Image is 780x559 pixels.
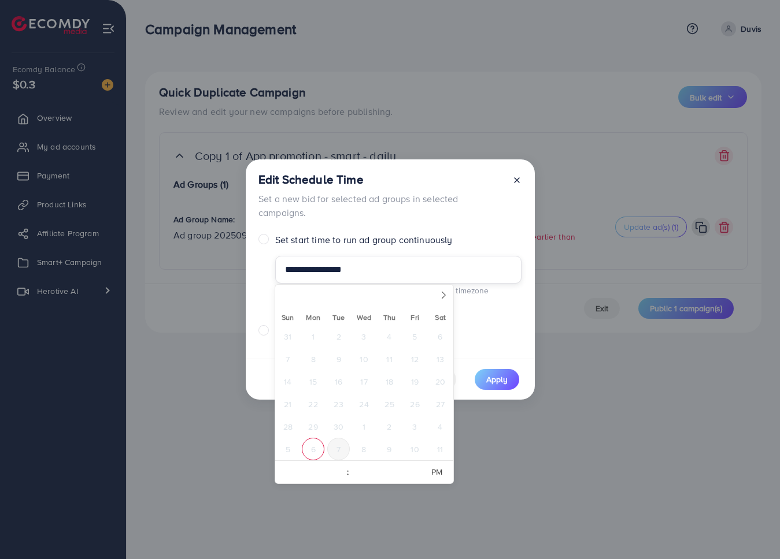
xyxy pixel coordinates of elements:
[352,314,377,321] span: Wed
[486,374,508,385] span: Apply
[378,348,401,370] span: September 11, 2025
[327,348,350,370] span: September 9, 2025
[275,314,301,321] span: Sun
[276,325,299,348] span: August 31, 2025
[275,256,522,284] input: Set start time to run ad group continuouslyAd delivery is based on your registered account timezo...
[301,314,326,321] span: Mon
[302,415,324,438] span: September 29, 2025
[302,438,324,460] span: October 6, 2025
[328,290,363,303] select: Month
[377,314,402,321] span: Thu
[302,370,324,393] span: September 15, 2025
[258,192,503,219] p: Set a new bid for selected ad groups in selected campaigns.
[429,348,452,370] span: September 13, 2025
[378,438,401,460] span: October 9, 2025
[276,415,299,438] span: September 28, 2025
[353,415,375,438] span: October 1, 2025
[404,393,426,415] span: September 26, 2025
[378,370,401,393] span: September 18, 2025
[353,393,375,415] span: September 24, 2025
[353,370,375,393] span: September 17, 2025
[327,393,350,415] span: September 23, 2025
[258,173,503,187] h4: Edit Schedule Time
[327,370,350,393] span: September 16, 2025
[276,348,299,370] span: September 7, 2025
[429,393,452,415] span: September 27, 2025
[364,290,400,301] input: Year
[327,325,350,348] span: September 2, 2025
[429,325,452,348] span: September 6, 2025
[353,348,375,370] span: September 10, 2025
[404,348,426,370] span: September 12, 2025
[378,325,401,348] span: September 4, 2025
[378,393,401,415] span: September 25, 2025
[353,438,375,460] span: October 8, 2025
[327,415,350,438] span: September 30, 2025
[346,460,350,483] span: :
[350,461,421,485] input: Minute
[429,438,452,460] span: October 11, 2025
[302,393,324,415] span: September 22, 2025
[404,370,426,393] span: September 19, 2025
[404,325,426,348] span: September 5, 2025
[326,314,352,321] span: Tue
[275,233,522,311] label: Set start time to run ad group continuously
[429,415,452,438] span: October 4, 2025
[421,460,453,483] span: Click to toggle
[327,438,350,460] span: October 7, 2025
[428,314,453,321] span: Sat
[275,461,346,485] input: Hour
[402,314,428,321] span: Fri
[276,393,299,415] span: September 21, 2025
[302,325,324,348] span: September 1, 2025
[731,507,771,550] iframe: Chat
[404,438,426,460] span: October 10, 2025
[475,369,519,390] button: Apply
[276,370,299,393] span: September 14, 2025
[302,348,324,370] span: September 8, 2025
[404,415,426,438] span: October 3, 2025
[276,438,299,460] span: October 5, 2025
[378,415,401,438] span: October 2, 2025
[429,370,452,393] span: September 20, 2025
[353,325,375,348] span: September 3, 2025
